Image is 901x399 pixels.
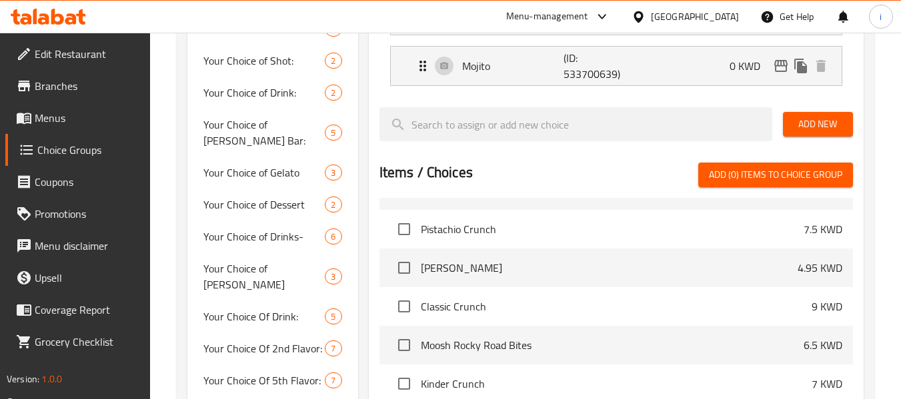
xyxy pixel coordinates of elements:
[325,308,341,324] div: Choices
[187,45,357,77] div: Your Choice of Shot:2
[7,370,39,388] span: Version:
[379,107,772,141] input: search
[35,334,140,350] span: Grocery Checklist
[391,47,842,85] div: Expand
[35,174,140,190] span: Coupons
[5,102,151,134] a: Menus
[325,340,341,356] div: Choices
[325,270,341,283] span: 3
[35,110,140,126] span: Menus
[730,58,771,74] p: 0 KWD
[390,254,418,282] span: Select choice
[203,228,325,244] span: Your Choice of Drinks-
[880,9,882,24] span: i
[794,116,842,133] span: Add New
[35,206,140,222] span: Promotions
[421,337,804,353] span: Moosh Rocky Road Bites
[203,165,325,181] span: Your Choice of Gelato
[325,197,341,212] div: Choices
[791,56,811,76] button: duplicate
[379,41,853,91] li: Expand
[812,376,842,392] p: 7 KWD
[5,38,151,70] a: Edit Restaurant
[203,340,325,356] span: Your Choice Of 2nd Flavor:
[462,58,564,74] p: Mojito
[187,220,357,252] div: Your Choice of Drinks-6
[804,221,842,237] p: 7.5 KWD
[203,197,325,212] span: Your Choice of Dessert
[564,50,632,82] p: (ID: 533700639)
[325,342,341,355] span: 7
[651,9,739,24] div: [GEOGRAPHIC_DATA]
[325,55,341,67] span: 2
[187,252,357,300] div: Your Choice of [PERSON_NAME]3
[35,46,140,62] span: Edit Restaurant
[325,167,341,179] span: 3
[421,183,798,199] span: Crispy Choco Delight
[325,125,341,141] div: Choices
[203,21,325,37] span: Your choice of Drinks:
[390,370,418,398] span: Select choice
[5,230,151,262] a: Menu disclaimer
[811,56,831,76] button: delete
[506,9,588,25] div: Menu-management
[798,260,842,276] p: 4.95 KWD
[421,298,812,314] span: Classic Crunch
[325,127,341,139] span: 5
[203,308,325,324] span: Your Choice Of Drink:
[325,372,341,388] div: Choices
[421,260,798,276] span: [PERSON_NAME]
[798,183,842,199] p: 5.95 KWD
[5,262,151,294] a: Upsell
[5,198,151,230] a: Promotions
[203,372,325,388] span: Your Choice Of 5th Flavor:
[5,134,151,166] a: Choice Groups
[771,56,791,76] button: edit
[35,302,140,318] span: Coverage Report
[203,117,325,149] span: Your Choice of [PERSON_NAME] Bar:
[187,109,357,157] div: Your Choice of [PERSON_NAME] Bar:5
[698,163,853,187] button: Add (0) items to choice group
[37,142,140,158] span: Choice Groups
[804,337,842,353] p: 6.5 KWD
[203,260,325,292] span: Your Choice of [PERSON_NAME]
[325,228,341,244] div: Choices
[379,163,473,183] h2: Items / Choices
[5,166,151,198] a: Coupons
[709,167,842,183] span: Add (0) items to choice group
[325,374,341,387] span: 7
[35,238,140,254] span: Menu disclaimer
[5,294,151,326] a: Coverage Report
[187,77,357,109] div: Your Choice of Drink:2
[325,87,341,99] span: 2
[325,310,341,323] span: 5
[325,165,341,181] div: Choices
[35,78,140,94] span: Branches
[812,298,842,314] p: 9 KWD
[783,112,853,137] button: Add New
[187,157,357,189] div: Your Choice of Gelato3
[41,370,62,388] span: 1.0.0
[325,53,341,69] div: Choices
[5,326,151,358] a: Grocery Checklist
[187,364,357,396] div: Your Choice Of 5th Flavor:7
[390,331,418,359] span: Select choice
[35,270,140,286] span: Upsell
[203,53,325,69] span: Your Choice of Shot:
[187,189,357,220] div: Your Choice of Dessert2
[421,221,804,237] span: Pistachio Crunch
[390,215,418,243] span: Select choice
[325,199,341,211] span: 2
[5,70,151,102] a: Branches
[325,268,341,284] div: Choices
[187,332,357,364] div: Your Choice Of 2nd Flavor:7
[203,85,325,101] span: Your Choice of Drink:
[390,292,418,320] span: Select choice
[325,230,341,243] span: 6
[421,376,812,392] span: Kinder Crunch
[187,300,357,332] div: Your Choice Of Drink:5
